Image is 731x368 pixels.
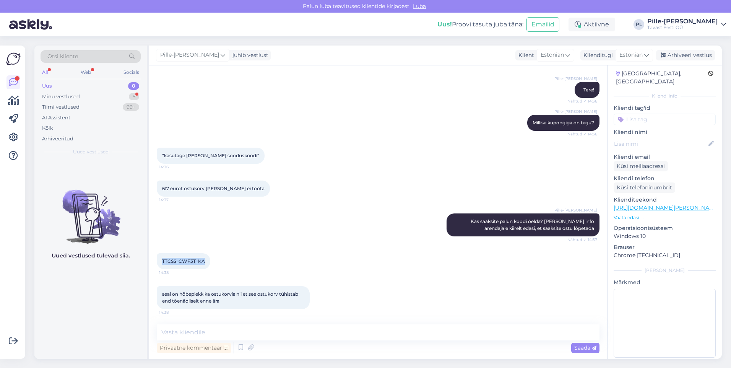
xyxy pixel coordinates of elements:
a: [URL][DOMAIN_NAME][PERSON_NAME] [614,204,719,211]
span: 14:38 [159,270,188,275]
div: 99+ [123,103,139,111]
div: Aktiivne [569,18,615,31]
div: Küsi meiliaadressi [614,161,668,171]
p: Märkmed [614,278,716,287]
p: Brauser [614,243,716,251]
span: Estonian [619,51,643,59]
p: Windows 10 [614,232,716,240]
div: Klienditugi [580,51,613,59]
a: Pille-[PERSON_NAME]Tavast Eesti OÜ [647,18,726,31]
div: Privaatne kommentaar [157,343,231,353]
span: 617 eurot ostukorv [PERSON_NAME] ei tööta [162,186,265,191]
div: Arhiveeri vestlus [656,50,715,60]
div: Web [79,67,93,77]
p: Vaata edasi ... [614,214,716,221]
span: Nähtud ✓ 14:36 [567,98,597,104]
div: Küsi telefoninumbrit [614,182,675,193]
b: Uus! [437,21,452,28]
div: Proovi tasuta juba täna: [437,20,523,29]
span: "kasutage [PERSON_NAME] sooduskoodi" [162,153,259,158]
div: AI Assistent [42,114,70,122]
button: Emailid [526,17,559,32]
input: Lisa tag [614,114,716,125]
span: Otsi kliente [47,52,78,60]
p: Uued vestlused tulevad siia. [52,252,130,260]
div: All [41,67,49,77]
div: Minu vestlused [42,93,80,101]
div: Klient [515,51,534,59]
div: Kõik [42,124,53,132]
span: seal on hõbeplekk ka ostukorvis nii et see ostukorv tühistab end tõenäoliselt enne ära [162,291,299,304]
div: [GEOGRAPHIC_DATA], [GEOGRAPHIC_DATA] [616,70,708,86]
span: Millise kupongiga on tegu? [533,120,594,125]
div: Tiimi vestlused [42,103,80,111]
input: Lisa nimi [614,140,707,148]
div: Kliendi info [614,93,716,99]
span: 14:38 [159,309,188,315]
div: Tavast Eesti OÜ [647,24,718,31]
p: Operatsioonisüsteem [614,224,716,232]
p: Chrome [TECHNICAL_ID] [614,251,716,259]
div: [PERSON_NAME] [614,267,716,274]
span: TTCSS_CWF3T_KA [162,258,205,264]
div: 5 [129,93,139,101]
span: Pille-[PERSON_NAME] [554,207,597,213]
span: Nähtud ✓ 14:36 [567,131,597,137]
span: Estonian [541,51,564,59]
div: PL [634,19,644,30]
span: Pille-[PERSON_NAME] [160,51,219,59]
div: Socials [122,67,141,77]
span: Uued vestlused [73,148,109,155]
p: Klienditeekond [614,196,716,204]
span: Pille-[PERSON_NAME] [554,76,597,81]
span: Nähtud ✓ 14:37 [567,237,597,243]
div: Uus [42,82,52,90]
div: Arhiveeritud [42,135,73,143]
span: 14:37 [159,197,188,203]
div: 0 [128,82,139,90]
img: No chats [34,176,147,245]
div: Pille-[PERSON_NAME] [647,18,718,24]
img: Askly Logo [6,52,21,66]
span: Pille-[PERSON_NAME] [554,109,597,114]
p: Kliendi telefon [614,174,716,182]
span: Saada [574,344,596,351]
span: Kas saaksite palun koodi öelda? [PERSON_NAME] info arendajale kiirelt edasi, et saaksite ostu lõp... [471,218,595,231]
p: Kliendi email [614,153,716,161]
div: juhib vestlust [229,51,268,59]
p: Kliendi nimi [614,128,716,136]
span: Tere! [583,87,594,93]
span: Luba [411,3,428,10]
span: 14:36 [159,164,188,170]
p: Kliendi tag'id [614,104,716,112]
